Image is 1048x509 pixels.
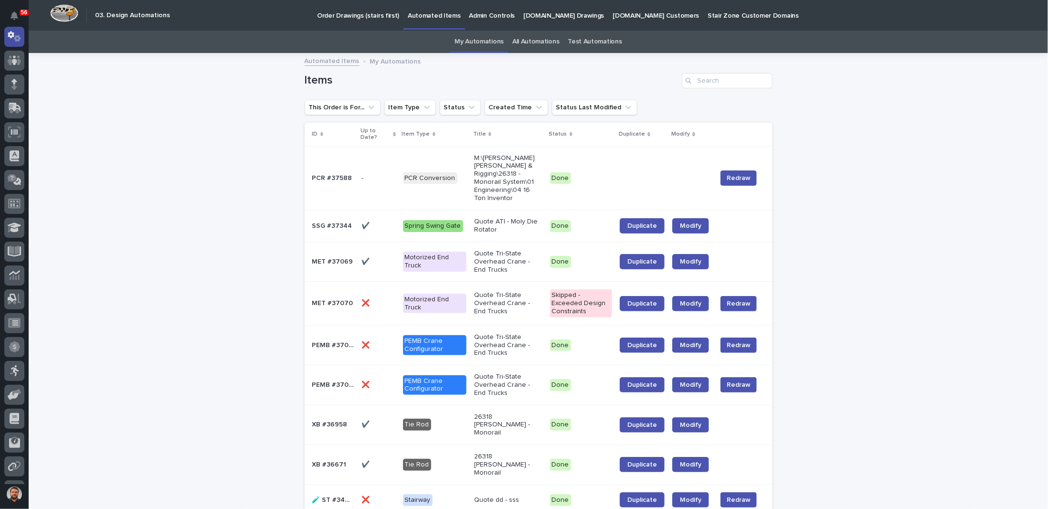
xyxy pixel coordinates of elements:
span: Redraw [727,173,751,183]
a: Duplicate [620,338,665,353]
p: Modify [671,129,690,139]
a: Duplicate [620,218,665,233]
a: Modify [672,492,709,508]
span: Modify [680,258,701,265]
p: MET #37069 [312,256,355,266]
input: Search [682,73,773,88]
span: Redraw [727,340,751,350]
span: Modify [680,422,701,428]
div: Tie Rod [403,459,431,471]
p: ❌ [361,379,371,389]
span: Duplicate [627,342,657,349]
p: PCR #37588 [312,172,354,182]
div: PEMB Crane Configurator [403,335,466,355]
p: - [361,172,365,182]
span: Modify [680,223,701,229]
a: Test Automations [568,31,622,53]
a: Modify [672,417,709,433]
p: Quote Tri-State Overhead Crane - End Trucks [474,291,542,315]
span: Duplicate [627,258,657,265]
div: Done [550,256,571,268]
p: Quote Tri-State Overhead Crane - End Trucks [474,333,542,357]
p: Quote Tri-State Overhead Crane - End Trucks [474,250,542,274]
p: M:\[PERSON_NAME] [PERSON_NAME] & Rigging\26318 - Monorail System\01 Engineering\04 16 Ton Inventor [474,154,542,202]
button: users-avatar [4,484,24,504]
button: This Order is For... [305,100,381,115]
p: 🧪 ST #34999 [312,494,356,504]
tr: MET #37070MET #37070 ❌❌ Motorized End TruckQuote Tri-State Overhead Crane - End TrucksSkipped - E... [305,282,773,325]
div: PEMB Crane Configurator [403,375,466,395]
a: Duplicate [620,457,665,472]
a: All Automations [512,31,559,53]
button: Notifications [4,6,24,26]
span: Modify [680,300,701,307]
div: Notifications56 [12,11,24,27]
p: Up to Date? [360,126,391,143]
span: Redraw [727,495,751,505]
button: Status Last Modified [552,100,637,115]
p: XB #36958 [312,419,349,429]
p: PEMB #37064 [312,379,356,389]
tr: PEMB #37064PEMB #37064 ❌❌ PEMB Crane ConfiguratorQuote Tri-State Overhead Crane - End TrucksDoneD... [305,365,773,405]
p: Quote dd - sss [474,496,542,504]
h2: 03. Design Automations [95,11,170,20]
tr: PEMB #37067PEMB #37067 ❌❌ PEMB Crane ConfiguratorQuote Tri-State Overhead Crane - End TrucksDoneD... [305,325,773,365]
a: Duplicate [620,254,665,269]
span: Duplicate [627,382,657,388]
a: Modify [672,254,709,269]
a: Modify [672,457,709,472]
div: PCR Conversion [403,172,457,184]
button: Redraw [720,170,757,186]
button: Item Type [384,100,436,115]
div: Done [550,220,571,232]
span: Duplicate [627,300,657,307]
div: Skipped - Exceeded Design Constraints [550,289,613,317]
tr: MET #37069MET #37069 ✔️✔️ Motorized End TruckQuote Tri-State Overhead Crane - End TrucksDoneDupli... [305,242,773,281]
p: My Automations [370,55,421,66]
span: Duplicate [627,223,657,229]
img: Workspace Logo [50,4,78,22]
span: Modify [680,342,701,349]
div: Tie Rod [403,419,431,431]
div: Done [550,339,571,351]
p: PEMB #37067 [312,339,356,350]
a: Modify [672,218,709,233]
p: Status [549,129,567,139]
a: Modify [672,377,709,392]
a: Duplicate [620,417,665,433]
button: Redraw [720,296,757,311]
span: Duplicate [627,497,657,503]
a: My Automations [455,31,504,53]
div: Stairway [403,494,433,506]
p: 26318 [PERSON_NAME] - Monorail [474,413,542,437]
span: Modify [680,497,701,503]
button: Redraw [720,338,757,353]
div: Spring Swing Gate [403,220,463,232]
a: Duplicate [620,296,665,311]
p: 56 [21,9,27,16]
p: Duplicate [619,129,645,139]
div: Motorized End Truck [403,294,466,314]
span: Modify [680,382,701,388]
p: ❌ [361,297,371,308]
div: Done [550,172,571,184]
p: ✔️ [361,220,371,230]
p: ✔️ [361,459,371,469]
span: Duplicate [627,461,657,468]
a: Modify [672,296,709,311]
button: Redraw [720,377,757,392]
div: Motorized End Truck [403,252,466,272]
span: Redraw [727,380,751,390]
h1: Items [305,74,678,87]
p: 26318 [PERSON_NAME] - Monorail [474,453,542,477]
a: Duplicate [620,492,665,508]
p: ❌ [361,494,371,504]
div: Done [550,379,571,391]
span: Redraw [727,299,751,308]
a: Duplicate [620,377,665,392]
p: ✔️ [361,419,371,429]
tr: PCR #37588PCR #37588 -- PCR ConversionM:\[PERSON_NAME] [PERSON_NAME] & Rigging\26318 - Monorail S... [305,146,773,210]
div: Done [550,459,571,471]
div: Done [550,494,571,506]
p: ID [312,129,318,139]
